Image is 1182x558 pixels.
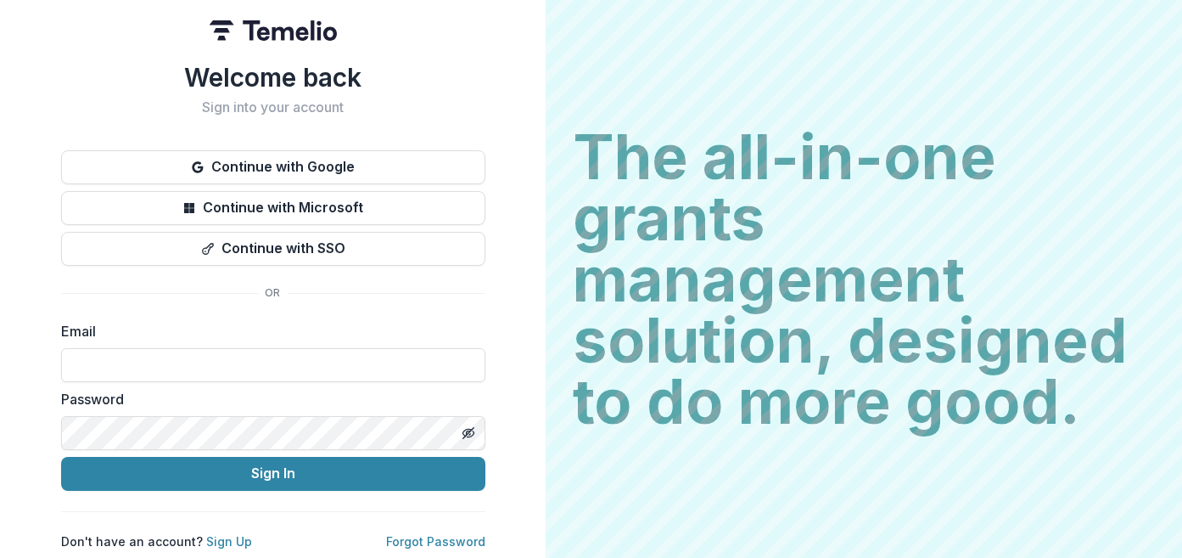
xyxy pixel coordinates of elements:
button: Toggle password visibility [455,420,482,447]
button: Continue with Microsoft [61,191,485,225]
h2: Sign into your account [61,99,485,116]
p: Don't have an account? [61,533,252,550]
img: Temelio [210,20,337,41]
h1: Welcome back [61,62,485,93]
a: Sign Up [206,534,252,549]
a: Forgot Password [386,534,485,549]
label: Password [61,389,475,409]
label: Email [61,321,475,341]
button: Continue with SSO [61,232,485,266]
button: Sign In [61,457,485,491]
button: Continue with Google [61,150,485,184]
